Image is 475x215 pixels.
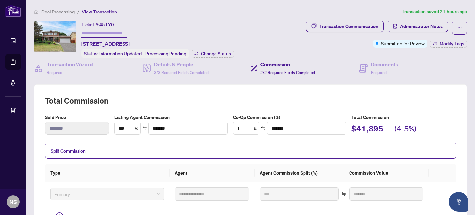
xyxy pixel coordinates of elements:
[5,5,21,17] img: logo
[81,40,130,48] span: [STREET_ADDRESS]
[77,8,79,15] li: /
[45,143,456,159] div: Split Commission
[45,95,456,106] h2: Total Commission
[99,51,186,57] span: Information Updated - Processing Pending
[51,148,86,154] span: Split Commission
[45,164,170,182] th: Type
[400,21,443,32] span: Administrator Notes
[351,114,456,121] h5: Total Commission
[344,164,429,182] th: Commission Value
[34,21,76,52] img: IMG-X12281517_1.jpg
[445,148,451,154] span: minus
[9,197,17,206] span: NS
[393,24,397,29] span: solution
[41,9,75,15] span: Deal Processing
[402,8,467,15] article: Transaction saved 21 hours ago
[260,70,315,75] span: 2/2 Required Fields Completed
[457,25,462,30] span: ellipsis
[34,10,39,14] span: home
[381,40,425,47] span: Submitted for Review
[114,114,228,121] label: Listing Agent Commission
[430,40,467,48] button: Modify Tags
[47,70,62,75] span: Required
[154,60,209,68] h4: Details & People
[45,114,109,121] label: Sold Price
[255,164,344,182] th: Agent Commission Split (%)
[233,114,346,121] label: Co-Op Commission (%)
[371,70,387,75] span: Required
[388,21,448,32] button: Administrator Notes
[319,21,378,32] div: Transaction Communication
[81,21,114,28] div: Ticket #:
[192,50,234,58] button: Change Status
[351,123,383,136] h2: $41,895
[142,126,147,131] span: swap
[440,41,464,46] span: Modify Tags
[449,192,468,212] button: Open asap
[81,49,189,58] div: Status:
[201,51,231,56] span: Change Status
[394,123,417,136] h2: (4.5%)
[154,70,209,75] span: 3/3 Required Fields Completed
[99,22,114,28] span: 45170
[170,164,255,182] th: Agent
[341,192,346,196] span: swap
[260,60,315,68] h4: Commission
[261,126,265,131] span: swap
[82,9,117,15] span: View Transaction
[306,21,384,32] button: Transaction Communication
[47,60,93,68] h4: Transaction Wizard
[54,189,160,199] span: Primary
[371,60,398,68] h4: Documents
